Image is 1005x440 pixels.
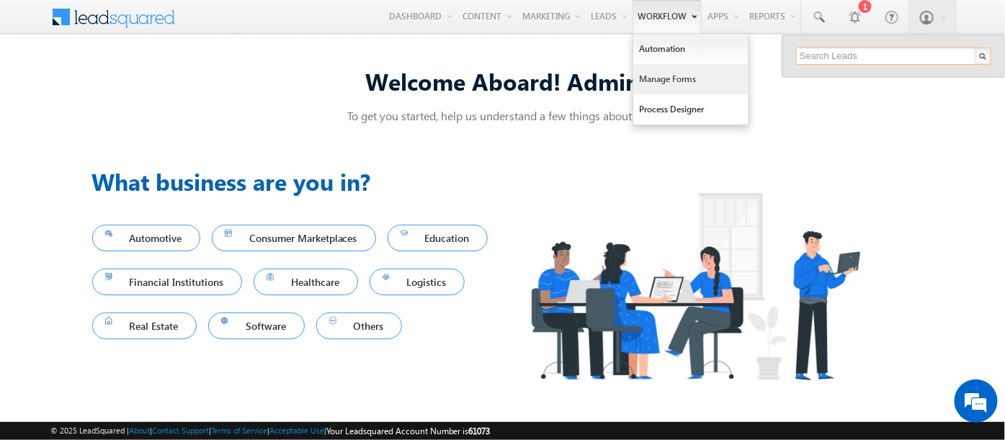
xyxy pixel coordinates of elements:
[75,76,242,94] div: Chat with us now
[152,426,209,435] a: Contact Support
[401,228,475,248] span: Education
[633,34,749,64] a: Automation
[196,340,262,359] em: Start Chat
[383,272,452,292] span: Logistics
[221,316,292,336] span: Software
[633,64,749,94] a: Manage Forms
[326,426,491,436] span: Your Leadsquared Account Number is
[329,316,390,336] span: Others
[225,228,363,248] span: Consumer Marketplaces
[92,108,914,123] p: To get you started, help us understand a few things about you!
[92,66,914,96] div: Welcome Aboard! Admin
[92,164,503,199] h3: What business are you in?
[267,272,345,292] span: Healthcare
[129,426,150,435] a: About
[469,426,491,436] span: 61073
[105,272,230,292] span: Financial Institutions
[796,48,991,65] input: Search Leads
[105,316,184,336] span: Real Estate
[269,426,324,435] a: Acceptable Use
[19,133,263,328] textarea: Type your message and hit 'Enter'
[211,426,267,435] a: Terms of Service
[50,424,491,438] span: © 2025 LeadSquared | | | | |
[24,76,61,94] img: d_60004797649_company_0_60004797649
[503,164,888,408] img: Industry.png
[236,7,271,42] div: Minimize live chat window
[633,94,749,125] a: Process Designer
[105,228,188,248] span: Automotive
